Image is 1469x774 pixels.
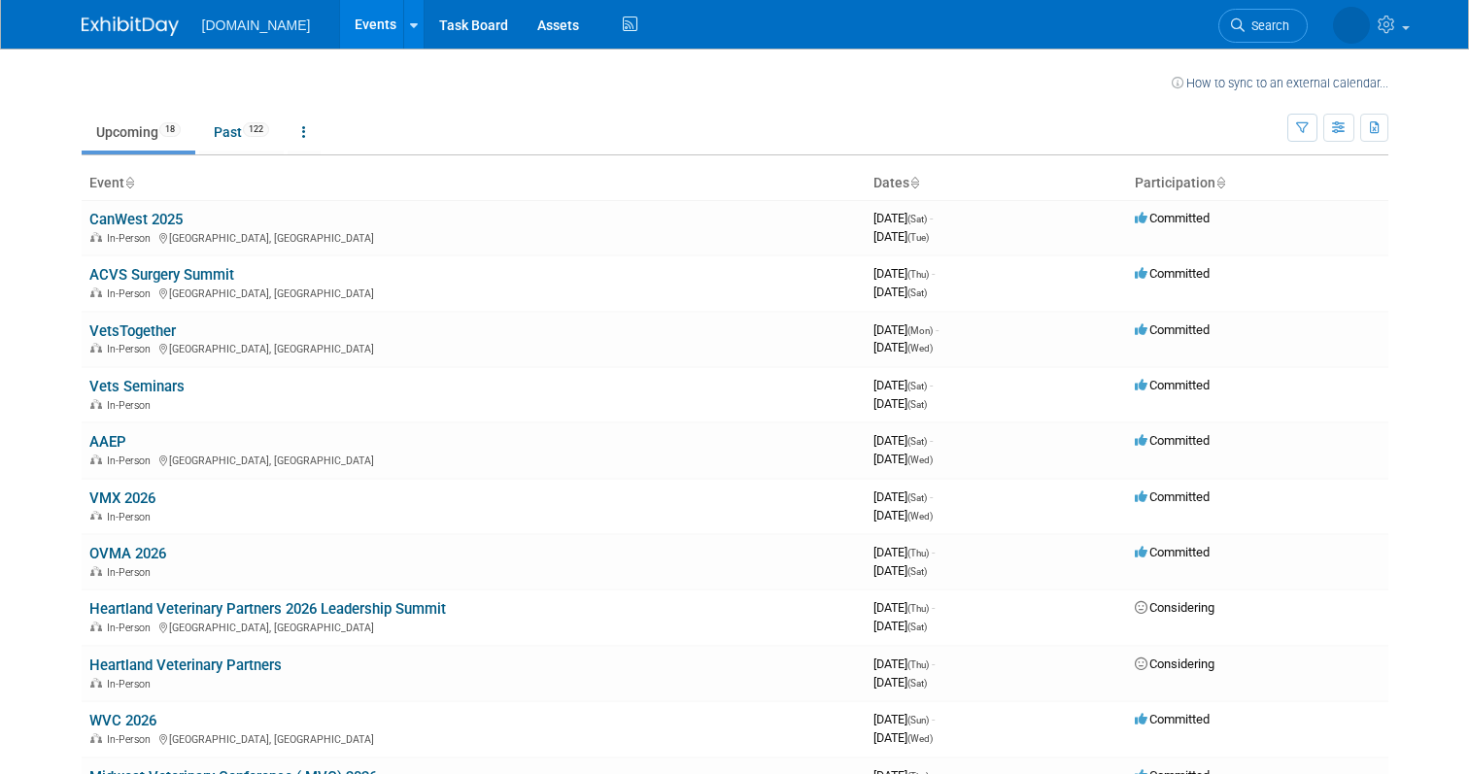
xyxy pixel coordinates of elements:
a: ACVS Surgery Summit [89,266,234,284]
span: [DATE] [873,266,935,281]
span: [DATE] [873,340,933,354]
th: Participation [1127,167,1388,200]
img: In-Person Event [90,287,102,297]
span: - [930,378,933,392]
a: How to sync to an external calendar... [1172,76,1388,90]
span: [DATE] [873,322,939,337]
span: In-Person [107,511,156,523]
a: OVMA 2026 [89,545,166,562]
span: In-Person [107,232,156,245]
img: Lucas Smith [1333,7,1370,44]
span: Search [1245,18,1289,33]
span: Committed [1135,433,1210,448]
span: (Sat) [907,492,927,503]
span: In-Person [107,287,156,300]
span: (Wed) [907,511,933,522]
img: In-Person Event [90,232,102,242]
span: [DATE] [873,433,933,448]
span: 18 [159,122,181,137]
span: - [930,489,933,504]
span: [DATE] [873,712,935,726]
span: [DATE] [873,656,935,671]
div: [GEOGRAPHIC_DATA], [GEOGRAPHIC_DATA] [89,452,858,467]
span: Committed [1135,266,1210,281]
img: ExhibitDay [82,17,179,36]
span: (Sun) [907,715,929,725]
div: [GEOGRAPHIC_DATA], [GEOGRAPHIC_DATA] [89,730,858,746]
span: In-Person [107,733,156,746]
span: Committed [1135,712,1210,726]
img: In-Person Event [90,678,102,688]
span: [DATE] [873,285,927,299]
span: [DATE] [873,730,933,745]
span: Committed [1135,211,1210,225]
img: In-Person Event [90,566,102,576]
span: Committed [1135,545,1210,559]
span: (Mon) [907,325,933,336]
a: Sort by Event Name [124,175,134,190]
div: [GEOGRAPHIC_DATA], [GEOGRAPHIC_DATA] [89,619,858,634]
span: - [932,712,935,726]
a: WVC 2026 [89,712,156,729]
span: In-Person [107,343,156,355]
span: (Sat) [907,381,927,391]
th: Event [82,167,866,200]
span: In-Person [107,454,156,467]
a: Sort by Participation Type [1215,175,1225,190]
span: [DATE] [873,545,935,559]
span: - [930,211,933,225]
span: (Wed) [907,733,933,744]
span: [DATE] [873,508,933,522]
a: VetsTogether [89,322,176,340]
span: [DATE] [873,600,935,615]
a: Upcoming18 [82,114,195,151]
a: Heartland Veterinary Partners [89,656,282,674]
span: (Thu) [907,603,929,614]
span: - [930,433,933,448]
span: [DATE] [873,378,933,392]
div: [GEOGRAPHIC_DATA], [GEOGRAPHIC_DATA] [89,285,858,300]
span: [DATE] [873,675,927,690]
span: [DATE] [873,452,933,466]
span: (Wed) [907,343,933,353]
span: Committed [1135,322,1210,337]
img: In-Person Event [90,399,102,409]
img: In-Person Event [90,454,102,464]
span: Considering [1135,656,1214,671]
span: In-Person [107,566,156,579]
a: VMX 2026 [89,489,155,507]
span: [DATE] [873,489,933,504]
a: Search [1218,9,1308,43]
th: Dates [866,167,1127,200]
span: (Thu) [907,659,929,670]
span: Committed [1135,378,1210,392]
a: Vets Seminars [89,378,185,395]
span: (Sat) [907,436,927,447]
span: [DATE] [873,211,933,225]
span: [DATE] [873,396,927,411]
span: (Sat) [907,214,927,224]
span: [DATE] [873,619,927,633]
a: Sort by Start Date [909,175,919,190]
span: Considering [1135,600,1214,615]
img: In-Person Event [90,622,102,631]
span: (Sat) [907,678,927,689]
span: In-Person [107,678,156,690]
a: Heartland Veterinary Partners 2026 Leadership Summit [89,600,446,618]
span: In-Person [107,622,156,634]
img: In-Person Event [90,343,102,353]
span: - [932,656,935,671]
span: - [932,266,935,281]
span: - [936,322,939,337]
span: [DATE] [873,563,927,578]
a: CanWest 2025 [89,211,183,228]
span: In-Person [107,399,156,412]
span: (Tue) [907,232,929,243]
span: 122 [243,122,269,137]
span: (Thu) [907,269,929,280]
img: In-Person Event [90,733,102,743]
span: - [932,545,935,559]
span: - [932,600,935,615]
div: [GEOGRAPHIC_DATA], [GEOGRAPHIC_DATA] [89,229,858,245]
img: In-Person Event [90,511,102,521]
